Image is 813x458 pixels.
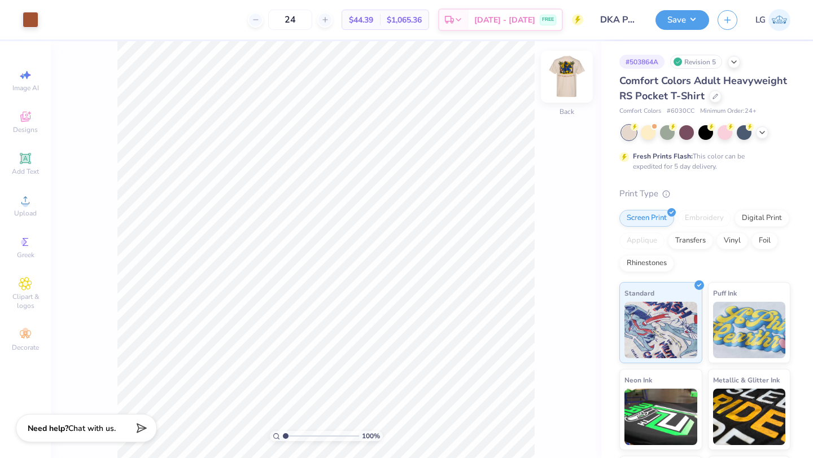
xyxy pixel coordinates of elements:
img: Standard [624,302,697,358]
img: Puff Ink [713,302,786,358]
button: Save [655,10,709,30]
div: Foil [751,232,778,249]
span: Chat with us. [68,423,116,434]
div: Embroidery [677,210,731,227]
div: Transfers [668,232,713,249]
input: Untitled Design [592,8,647,31]
strong: Fresh Prints Flash: [633,152,693,161]
div: Digital Print [735,210,789,227]
span: Greek [17,250,34,259]
span: # 6030CC [667,107,694,116]
span: Puff Ink [713,287,737,299]
span: Image AI [12,83,39,93]
span: Minimum Order: 24 + [700,107,757,116]
img: Lijo George [768,9,790,31]
span: Decorate [12,343,39,352]
div: Rhinestones [619,255,674,272]
span: Comfort Colors [619,107,661,116]
a: LG [755,9,790,31]
span: Neon Ink [624,374,652,386]
span: $44.39 [349,14,373,26]
div: Vinyl [716,232,748,249]
span: 100 % [362,431,380,441]
div: Screen Print [619,210,674,227]
span: LG [755,14,766,27]
strong: Need help? [28,423,68,434]
span: Comfort Colors Adult Heavyweight RS Pocket T-Shirt [619,74,787,103]
span: Designs [13,125,38,134]
div: Back [560,107,574,117]
div: This color can be expedited for 5 day delivery. [633,151,772,171]
span: Standard [624,287,654,299]
span: Metallic & Glitter Ink [713,374,780,386]
div: Print Type [619,187,790,200]
img: Back [544,54,589,99]
span: [DATE] - [DATE] [474,14,535,26]
img: Metallic & Glitter Ink [713,389,786,445]
div: Applique [619,232,665,249]
span: FREE [542,16,554,24]
span: Clipart & logos [6,292,45,310]
span: $1,065.36 [387,14,422,26]
div: # 503864A [619,55,665,69]
span: Add Text [12,167,39,176]
span: Upload [14,209,37,218]
img: Neon Ink [624,389,697,445]
input: – – [268,10,312,30]
div: Revision 5 [670,55,722,69]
